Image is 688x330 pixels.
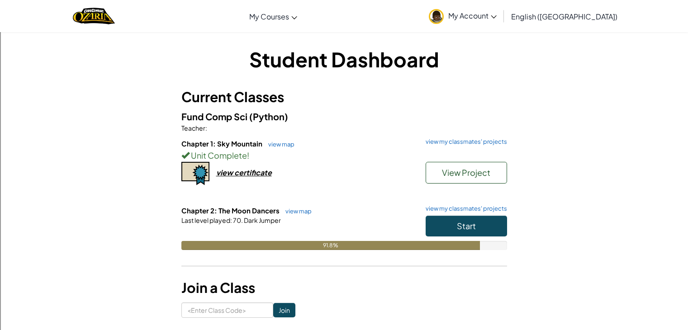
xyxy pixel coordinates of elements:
a: My Account [424,2,501,30]
span: My Courses [249,12,289,21]
span: My Account [448,11,497,20]
a: My Courses [245,4,302,28]
span: English ([GEOGRAPHIC_DATA]) [511,12,617,21]
img: avatar [429,9,444,24]
img: Home [73,7,115,25]
a: Ozaria by CodeCombat logo [73,7,115,25]
a: English ([GEOGRAPHIC_DATA]) [507,4,622,28]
